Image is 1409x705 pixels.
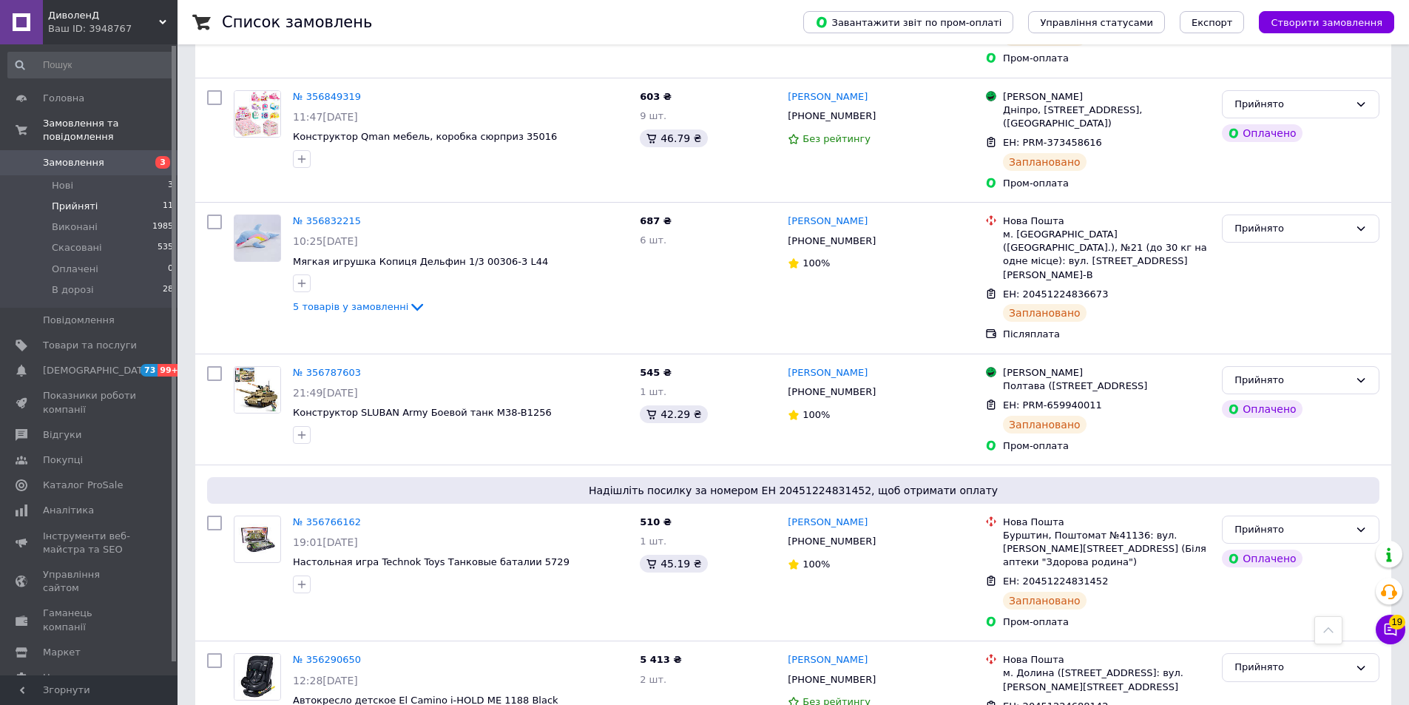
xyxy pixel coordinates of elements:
[293,256,548,267] a: Мягкая игрушка Копиця Дельфин 1/3 00306-3 L44
[788,215,868,229] a: [PERSON_NAME]
[1376,615,1405,644] button: Чат з покупцем19
[1003,439,1210,453] div: Пром-оплата
[234,653,281,701] a: Фото товару
[1234,373,1349,388] div: Прийнято
[1192,17,1233,28] span: Експорт
[785,532,879,551] div: [PHONE_NUMBER]
[293,536,358,548] span: 19:01[DATE]
[293,654,361,665] a: № 356290650
[152,220,173,234] span: 1985
[293,131,557,142] a: Конструктор Qman мебель, коробка сюрприз 35016
[234,215,280,261] img: Фото товару
[1234,522,1349,538] div: Прийнято
[640,386,666,397] span: 1 шт.
[293,407,552,418] a: Конструктор SLUBAN Army Боевой танк M38-B1256
[234,524,280,554] img: Фото товару
[234,367,280,413] img: Фото товару
[234,215,281,262] a: Фото товару
[1003,289,1108,300] span: ЕН: 20451224836673
[803,133,871,144] span: Без рейтингу
[1003,328,1210,341] div: Післяплата
[293,301,426,312] a: 5 товарів у замовленні
[52,220,98,234] span: Виконані
[48,22,178,36] div: Ваш ID: 3948767
[1003,416,1087,434] div: Заплановано
[163,200,173,213] span: 11
[1003,104,1210,130] div: Дніпро, [STREET_ADDRESS], ([GEOGRAPHIC_DATA])
[640,367,672,378] span: 545 ₴
[234,90,281,138] a: Фото товару
[1222,400,1302,418] div: Оплачено
[155,156,170,169] span: 3
[785,382,879,402] div: [PHONE_NUMBER]
[43,389,137,416] span: Показники роботи компанії
[1003,615,1210,629] div: Пром-оплата
[1003,90,1210,104] div: [PERSON_NAME]
[640,654,681,665] span: 5 413 ₴
[7,52,175,78] input: Пошук
[1003,399,1102,411] span: ЕН: PRM-659940011
[43,530,137,556] span: Інструменти веб-майстра та SEO
[803,257,830,269] span: 100%
[1003,592,1087,610] div: Заплановано
[163,283,173,297] span: 28
[168,179,173,192] span: 3
[43,364,152,377] span: [DEMOGRAPHIC_DATA]
[640,555,707,573] div: 45.19 ₴
[785,107,879,126] div: [PHONE_NUMBER]
[43,156,104,169] span: Замовлення
[43,314,115,327] span: Повідомлення
[1003,653,1210,667] div: Нова Пошта
[43,453,83,467] span: Покупці
[43,504,94,517] span: Аналітика
[52,263,98,276] span: Оплачені
[293,91,361,102] a: № 356849319
[640,536,666,547] span: 1 шт.
[222,13,372,31] h1: Список замовлень
[1040,17,1153,28] span: Управління статусами
[43,607,137,633] span: Гаманець компанії
[803,409,830,420] span: 100%
[43,428,81,442] span: Відгуки
[1003,667,1210,693] div: м. Долина ([STREET_ADDRESS]: вул. [PERSON_NAME][STREET_ADDRESS]
[293,235,358,247] span: 10:25[DATE]
[1222,124,1302,142] div: Оплачено
[640,516,672,527] span: 510 ₴
[785,670,879,689] div: [PHONE_NUMBER]
[293,215,361,226] a: № 356832215
[1003,529,1210,570] div: Бурштин, Поштомат №41136: вул. [PERSON_NAME][STREET_ADDRESS] (Біля аптеки "Здорова родина")
[234,516,281,563] a: Фото товару
[640,405,707,423] div: 42.29 ₴
[43,671,118,684] span: Налаштування
[1234,221,1349,237] div: Прийнято
[141,364,158,377] span: 73
[234,654,280,700] img: Фото товару
[1003,228,1210,282] div: м. [GEOGRAPHIC_DATA] ([GEOGRAPHIC_DATA].), №21 (до 30 кг на одне місце): вул. [STREET_ADDRESS][PE...
[293,367,361,378] a: № 356787603
[640,110,666,121] span: 9 шт.
[803,11,1013,33] button: Завантажити звіт по пром-оплаті
[293,301,408,312] span: 5 товарів у замовленні
[788,90,868,104] a: [PERSON_NAME]
[293,387,358,399] span: 21:49[DATE]
[48,9,159,22] span: ДиволенД
[293,556,570,567] a: Настольная игра Technok Toys Танковые баталии 5729
[158,241,173,254] span: 535
[293,516,361,527] a: № 356766162
[640,215,672,226] span: 687 ₴
[1003,304,1087,322] div: Заплановано
[43,646,81,659] span: Маркет
[1389,615,1405,630] span: 19
[788,653,868,667] a: [PERSON_NAME]
[1003,380,1210,393] div: Полтава ([STREET_ADDRESS]
[1003,366,1210,380] div: [PERSON_NAME]
[52,179,73,192] span: Нові
[640,129,707,147] div: 46.79 ₴
[1003,137,1102,148] span: ЕН: PRM-373458616
[785,232,879,251] div: [PHONE_NUMBER]
[1259,11,1394,33] button: Створити замовлення
[1003,215,1210,228] div: Нова Пошта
